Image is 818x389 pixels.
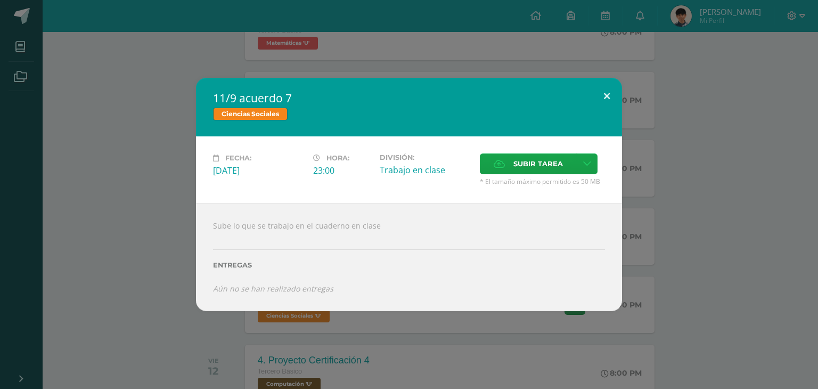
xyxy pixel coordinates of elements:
[196,203,622,311] div: Sube lo que se trabajo en el cuaderno en clase
[480,177,605,186] span: * El tamaño máximo permitido es 50 MB
[326,154,349,162] span: Hora:
[380,153,471,161] label: División:
[380,164,471,176] div: Trabajo en clase
[213,108,288,120] span: Ciencias Sociales
[213,165,305,176] div: [DATE]
[513,154,563,174] span: Subir tarea
[213,91,605,106] h2: 11/9 acuerdo 7
[213,283,333,294] i: Aún no se han realizado entregas
[313,165,371,176] div: 23:00
[592,78,622,114] button: Close (Esc)
[225,154,251,162] span: Fecha:
[213,261,605,269] label: Entregas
